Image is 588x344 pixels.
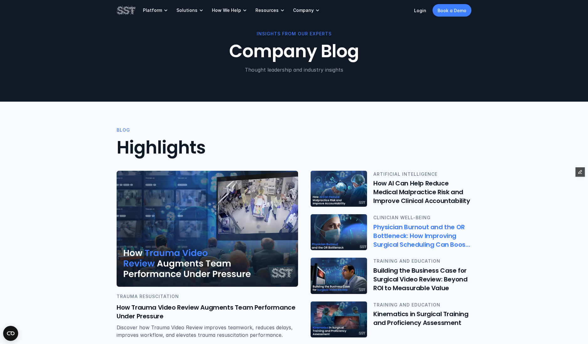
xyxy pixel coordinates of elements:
p: Discover how Trauma Video Review improves teamwork, reduces delays, improves workflow, and elevat... [117,324,298,339]
h6: Kinematics in Surgical Training and Proficiency Assessment [373,310,471,327]
p: BLOG [117,127,130,134]
a: Operating room staff looking at kinnematics dataTRAINING AND EDUCATIONKinematics in Surgical Trai... [311,301,471,337]
a: Two clinicians in an operating room, looking down at tableARTIFICIAL INTELLIGENCEHow AI Can Help ... [311,171,471,207]
a: A physician looking at Black Box Platform data on a desktop computerTRAINING AND EDUCATIONBuildin... [311,258,471,294]
p: TRAINING AND EDUCATION [373,301,471,308]
img: Nurse in scrub cap and mask. A clock in the background. [310,214,368,251]
p: CLINICIAN WELL-BEING [373,214,471,221]
h1: Company Blog [117,41,471,62]
p: Insights From Our Experts [117,30,471,37]
p: ARTIFICIAL INTELLIGENCE [373,171,471,178]
p: TRAUMA RESUSCITATION [117,293,298,300]
p: TRAINING AND EDUCATION [373,258,471,265]
img: SST logo [117,5,135,16]
p: How We Help [212,8,241,13]
a: Login [414,8,426,13]
h6: Physician Burnout and the OR Bottleneck: How Improving Surgical Scheduling Can Boost Capacity and... [373,223,471,249]
p: Solutions [176,8,197,13]
h6: How AI Can Help Reduce Medical Malpractice Risk and Improve Clinical Accountability [373,179,471,205]
img: Two clinicians in an operating room, looking down at table [311,171,367,207]
button: Open CMP widget [3,326,18,341]
p: Platform [143,8,162,13]
button: Edit Framer Content [575,167,585,177]
p: Company [293,8,314,13]
img: Operating room staff looking at kinnematics data [311,301,367,337]
p: Thought leadership and industry insights [117,66,471,73]
a: Book a Demo [433,4,471,17]
img: A group of trauma staff watching a video review in a classroom setting [117,171,298,287]
p: Book a Demo [438,7,466,14]
h2: Highlights [117,137,471,158]
a: Nurse in scrub cap and mask. A clock in the background.CLINICIAN WELL-BEINGPhysician Burnout and ... [311,214,471,250]
img: A physician looking at Black Box Platform data on a desktop computer [311,258,367,294]
p: Resources [255,8,279,13]
h6: How Trauma Video Review Augments Team Performance Under Pressure [117,303,298,321]
h6: Building the Business Case for Surgical Video Review: Beyond ROI to Measurable Value [373,266,471,292]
